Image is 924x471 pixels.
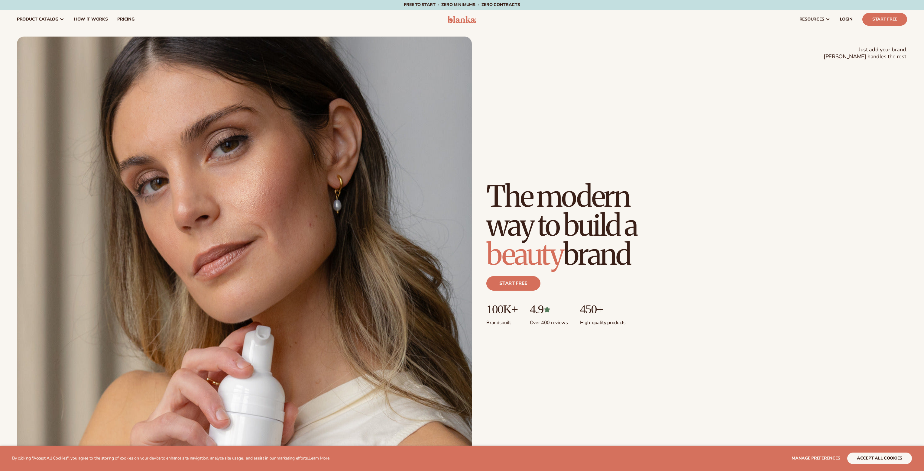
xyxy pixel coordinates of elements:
p: By clicking "Accept All Cookies", you agree to the storing of cookies on your device to enhance s... [12,456,329,461]
a: Learn More [309,455,329,461]
a: resources [795,10,835,29]
a: pricing [112,10,139,29]
span: How It Works [74,17,108,22]
a: Start Free [862,13,907,26]
span: product catalog [17,17,58,22]
button: Manage preferences [792,453,840,464]
span: Just add your brand. [PERSON_NAME] handles the rest. [824,46,907,60]
p: High-quality products [580,316,626,326]
span: Free to start · ZERO minimums · ZERO contracts [404,2,520,8]
h1: The modern way to build a brand [486,182,680,269]
button: accept all cookies [847,453,912,464]
a: How It Works [69,10,113,29]
span: Manage preferences [792,455,840,461]
p: Over 400 reviews [530,316,568,326]
p: 4.9 [530,303,568,316]
p: 100K+ [486,303,517,316]
span: pricing [117,17,134,22]
span: LOGIN [840,17,853,22]
span: resources [799,17,824,22]
a: product catalog [12,10,69,29]
p: Brands built [486,316,517,326]
p: 450+ [580,303,626,316]
img: logo [448,16,476,23]
a: Start free [486,276,540,291]
a: LOGIN [835,10,858,29]
span: beauty [486,236,563,273]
